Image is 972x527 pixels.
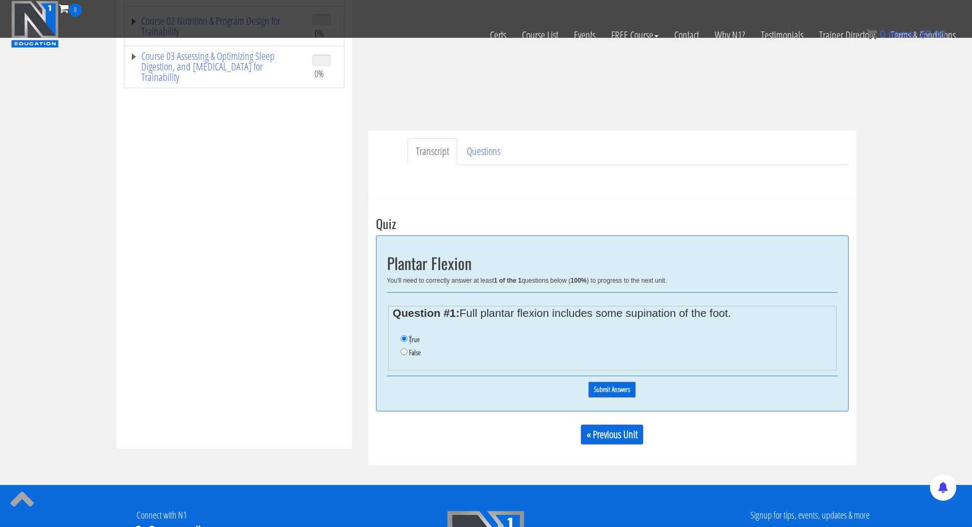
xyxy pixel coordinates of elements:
h3: Quiz [376,216,849,230]
a: FREE Course [603,17,666,54]
input: Submit Answers [588,381,636,398]
a: Terms & Conditions [883,17,964,54]
span: $ [919,28,925,40]
a: Questions [458,138,509,165]
strong: Question #1: [393,307,459,319]
a: Contact [666,17,707,54]
b: 100% [571,277,587,284]
img: icon11.png [866,29,877,39]
a: 0 [59,1,82,15]
span: items: [889,28,916,40]
a: Events [566,17,603,54]
a: Trainer Directory [811,17,883,54]
a: Testimonials [753,17,811,54]
div: You'll need to correctly answer at least questions below ( ) to progress to the next unit. [387,277,838,284]
a: « Previous Unit [581,425,643,445]
a: Transcript [407,138,457,165]
a: Why N1? [707,17,753,54]
span: 0% [315,68,324,79]
a: Certs [482,17,514,54]
legend: Full plantar flexion includes some supination of the foot. [393,309,831,317]
span: 0 [69,4,82,17]
h2: Plantar Flexion [387,254,838,272]
label: True [409,335,420,344]
label: False [409,348,421,357]
a: Course List [514,17,566,54]
img: n1-education [11,1,59,48]
h4: Signup for tips, events, updates & more [656,510,964,521]
b: 1 of the 1 [494,277,521,284]
a: Course 03 Assessing & Optimizing Sleep Digestion, and [MEDICAL_DATA] for Trainability [130,51,302,82]
h4: Connect with N1 [8,510,316,521]
a: 0 items: $0.00 [866,28,946,40]
span: 0 [880,28,885,40]
bdi: 0.00 [919,28,946,40]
